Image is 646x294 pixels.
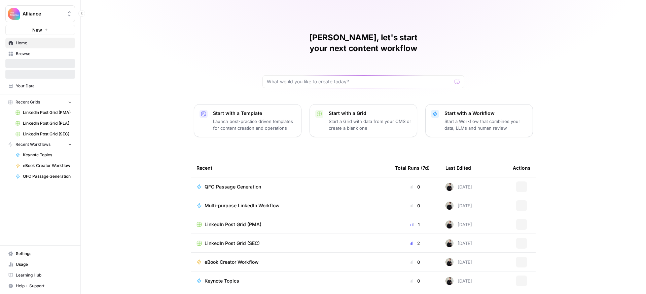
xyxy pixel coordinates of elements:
[16,83,72,89] span: Your Data
[16,251,72,257] span: Settings
[12,171,75,182] a: QFO Passage Generation
[5,248,75,259] a: Settings
[5,259,75,270] a: Usage
[5,38,75,48] a: Home
[15,141,50,148] span: Recent Workflows
[196,240,384,247] a: LinkedIn Post Grid (SEC)
[5,270,75,281] a: Learning Hub
[445,202,472,210] div: [DATE]
[5,25,75,35] button: New
[213,118,296,131] p: Launch best-practice driven templates for content creation and operations
[23,173,72,179] span: QFO Passage Generation
[395,259,435,265] div: 0
[205,278,239,284] span: Keynote Topics
[196,278,384,284] a: Keynote Topics
[23,131,72,137] span: LinkedIn Post Grid (SEC)
[329,110,411,117] p: Start with a Grid
[395,202,435,209] div: 0
[5,48,75,59] a: Browse
[395,159,430,177] div: Total Runs (7d)
[213,110,296,117] p: Start with a Template
[16,51,72,57] span: Browse
[445,220,472,228] div: [DATE]
[194,104,301,137] button: Start with a TemplateLaunch best-practice driven templates for content creation and operations
[395,221,435,228] div: 1
[16,40,72,46] span: Home
[425,104,533,137] button: Start with a WorkflowStart a Workflow that combines your data, LLMs and human review
[445,239,454,247] img: rzyuksnmva7rad5cmpd7k6b2ndco
[262,32,464,54] h1: [PERSON_NAME], let's start your next content workflow
[5,139,75,150] button: Recent Workflows
[23,110,72,116] span: LinkedIn Post Grid (PMA)
[445,277,472,285] div: [DATE]
[444,118,527,131] p: Start a Workflow that combines your data, LLMs and human review
[23,163,72,169] span: eBook Creator Workflow
[196,259,384,265] a: eBook Creator Workflow
[12,150,75,160] a: Keynote Topics
[16,272,72,278] span: Learning Hub
[445,159,471,177] div: Last Edited
[23,120,72,126] span: LinkedIn Post Grid (PLA)
[395,183,435,190] div: 0
[23,152,72,158] span: Keynote Topics
[196,159,384,177] div: Recent
[267,78,452,85] input: What would you like to create today?
[205,183,261,190] span: QFO Passage Generation
[205,202,280,209] span: Multi-purpose LinkedIn Workflow
[310,104,417,137] button: Start with a GridStart a Grid with data from your CMS or create a blank one
[8,8,20,20] img: Alliance Logo
[15,99,40,105] span: Recent Grids
[5,5,75,22] button: Workspace: Alliance
[196,221,384,228] a: LinkedIn Post Grid (PMA)
[513,159,531,177] div: Actions
[196,183,384,190] a: QFO Passage Generation
[12,118,75,129] a: LinkedIn Post Grid (PLA)
[5,281,75,291] button: Help + Support
[205,240,260,247] span: LinkedIn Post Grid (SEC)
[445,183,454,191] img: rzyuksnmva7rad5cmpd7k6b2ndco
[12,107,75,118] a: LinkedIn Post Grid (PMA)
[444,110,527,117] p: Start with a Workflow
[16,283,72,289] span: Help + Support
[12,129,75,139] a: LinkedIn Post Grid (SEC)
[445,239,472,247] div: [DATE]
[445,258,472,266] div: [DATE]
[205,259,259,265] span: eBook Creator Workflow
[196,202,384,209] a: Multi-purpose LinkedIn Workflow
[395,240,435,247] div: 2
[395,278,435,284] div: 0
[205,221,261,228] span: LinkedIn Post Grid (PMA)
[445,202,454,210] img: rzyuksnmva7rad5cmpd7k6b2ndco
[32,27,42,33] span: New
[329,118,411,131] p: Start a Grid with data from your CMS or create a blank one
[16,261,72,267] span: Usage
[445,183,472,191] div: [DATE]
[445,277,454,285] img: rzyuksnmva7rad5cmpd7k6b2ndco
[5,81,75,91] a: Your Data
[5,97,75,107] button: Recent Grids
[445,258,454,266] img: rzyuksnmva7rad5cmpd7k6b2ndco
[445,220,454,228] img: rzyuksnmva7rad5cmpd7k6b2ndco
[12,160,75,171] a: eBook Creator Workflow
[23,10,63,17] span: Alliance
